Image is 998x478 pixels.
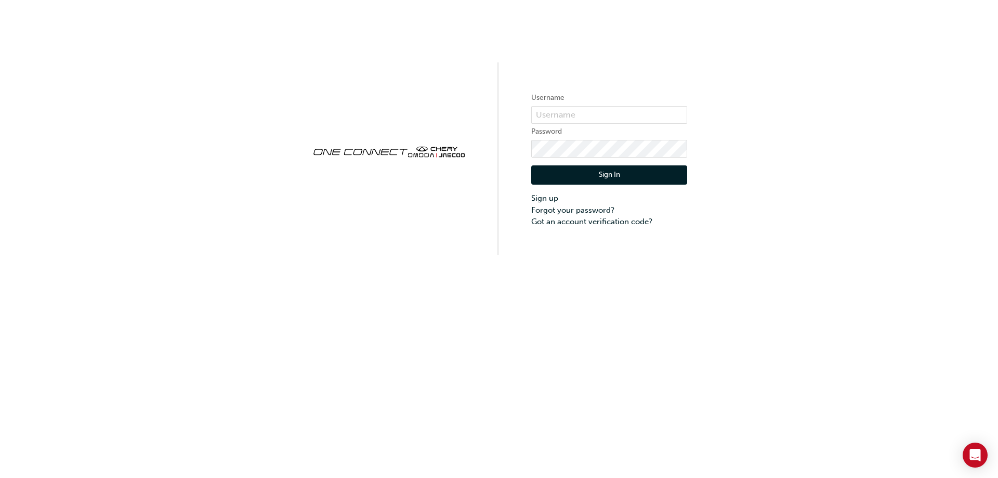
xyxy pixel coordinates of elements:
input: Username [531,106,687,124]
a: Sign up [531,192,687,204]
label: Username [531,92,687,104]
button: Sign In [531,165,687,185]
img: oneconnect [311,137,467,164]
div: Open Intercom Messenger [963,443,988,468]
a: Got an account verification code? [531,216,687,228]
a: Forgot your password? [531,204,687,216]
label: Password [531,125,687,138]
